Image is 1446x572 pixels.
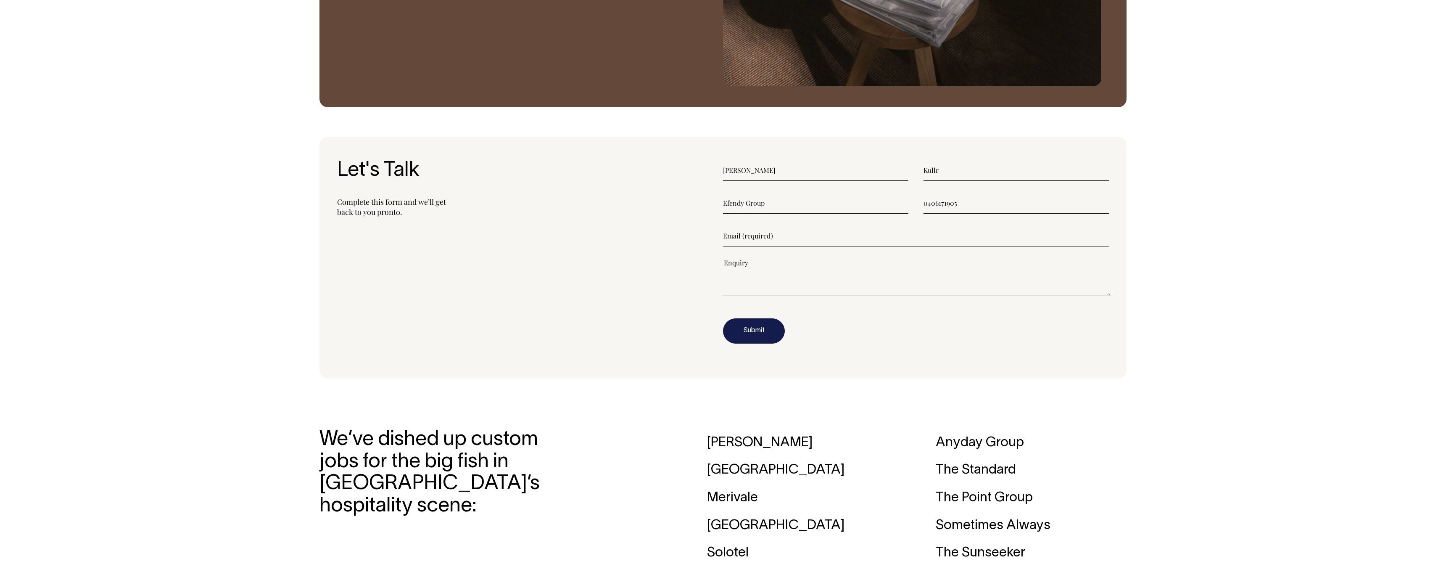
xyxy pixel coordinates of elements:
button: Submit [723,318,785,344]
div: The Sunseeker [936,539,1127,567]
div: The Point Group [936,484,1127,512]
input: Email (required) [723,225,1109,246]
h3: Let's Talk [337,160,723,182]
p: Complete this form and we’ll get back to you pronto. [337,197,723,217]
h3: We’ve dished up custom jobs for the big fish in [GEOGRAPHIC_DATA]’s hospitality scene: [319,429,540,518]
input: Phone (required) [924,193,1109,214]
div: The Standard [936,456,1127,484]
div: [GEOGRAPHIC_DATA] [707,512,898,540]
input: Last name (required) [924,160,1109,181]
div: Anyday Group [936,429,1127,457]
div: [GEOGRAPHIC_DATA] [707,456,898,484]
div: [PERSON_NAME] [707,429,898,457]
input: First name (required) [723,160,908,181]
div: Sometimes Always [936,512,1127,540]
input: Business name [723,193,908,214]
div: Solotel [707,539,898,567]
div: Merivale [707,484,898,512]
